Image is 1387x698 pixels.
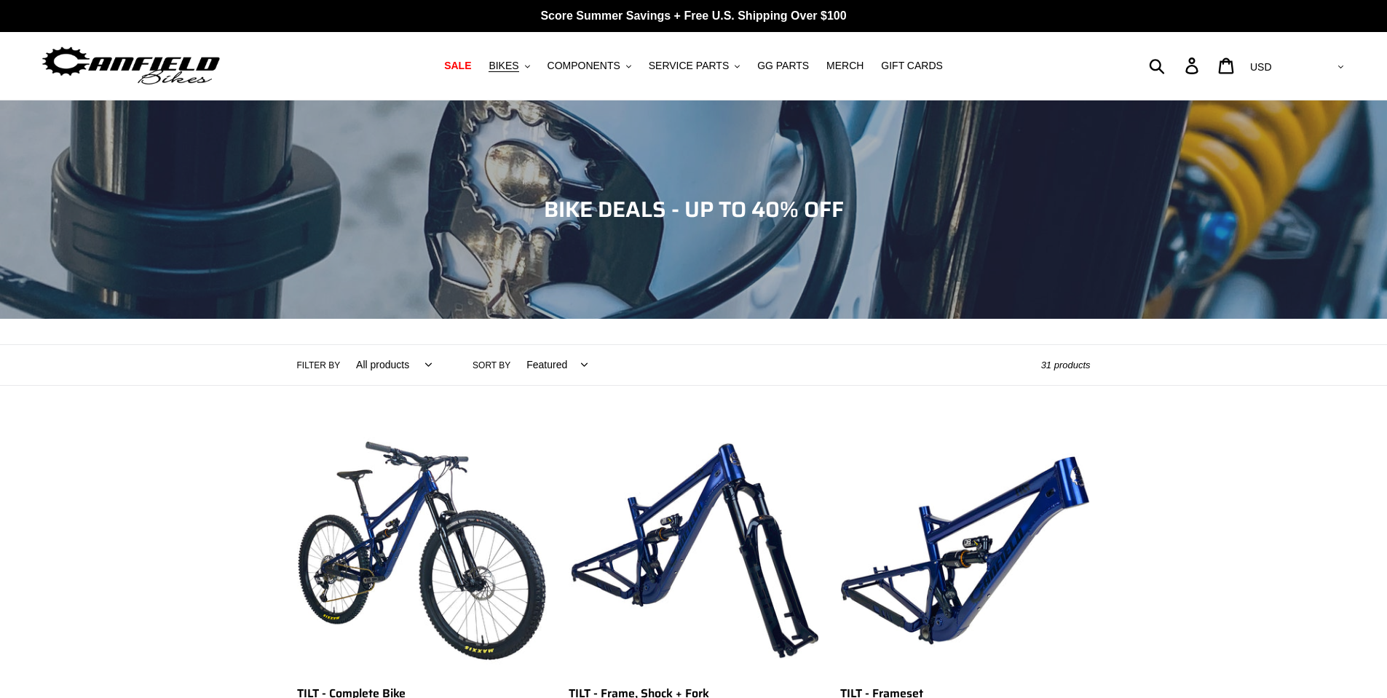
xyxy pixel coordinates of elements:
span: SERVICE PARTS [649,60,729,72]
img: Canfield Bikes [40,43,222,89]
label: Filter by [297,359,341,372]
span: MERCH [826,60,864,72]
button: COMPONENTS [540,56,639,76]
span: GG PARTS [757,60,809,72]
span: GIFT CARDS [881,60,943,72]
a: MERCH [819,56,871,76]
span: 31 products [1041,360,1091,370]
a: GIFT CARDS [874,56,950,76]
span: COMPONENTS [548,60,620,72]
span: SALE [444,60,471,72]
a: SALE [437,56,478,76]
span: BIKE DEALS - UP TO 40% OFF [544,192,844,226]
button: SERVICE PARTS [641,56,747,76]
button: BIKES [481,56,537,76]
label: Sort by [473,359,510,372]
span: BIKES [489,60,518,72]
input: Search [1157,49,1194,82]
a: GG PARTS [750,56,816,76]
